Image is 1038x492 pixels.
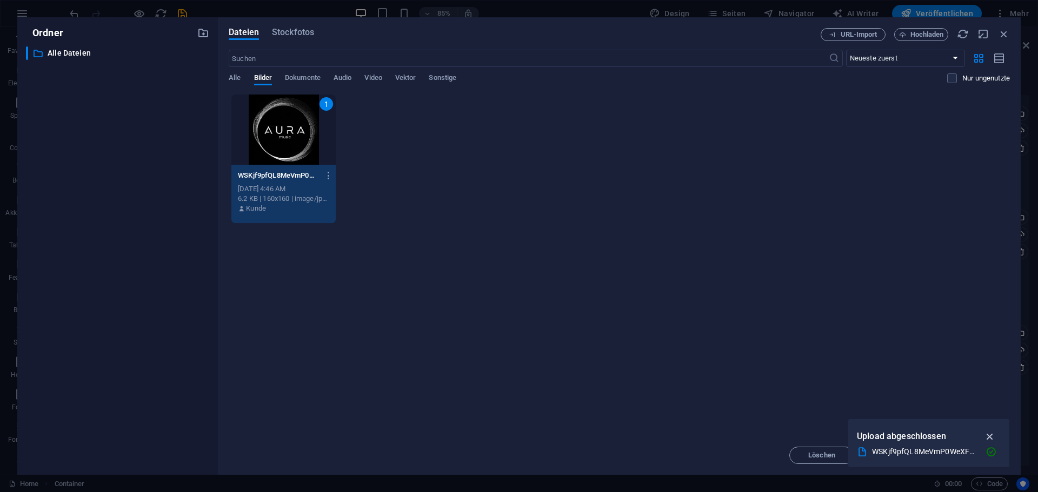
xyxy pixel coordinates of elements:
input: Suchen [229,50,828,67]
span: Audio [334,71,351,86]
div: ​ [26,46,28,60]
div: [DATE] 4:46 AM [238,184,329,194]
span: URL-Import [841,31,877,38]
p: WSKjf9pfQL8MeVmP0WeXF6gr1YsEhDrqxPNQ3KnKiEN6AHDngA8XyCOTs8zj8ZQnz5-41L105ws160-c-k-c0x00ffffff-no... [238,171,319,180]
span: Bilder [254,71,272,86]
span: Video [364,71,382,86]
span: Alle [229,71,241,86]
button: URL-Import [821,28,886,41]
span: Löschen [808,452,835,459]
div: 6.2 KB | 160x160 | image/jpeg [238,194,329,204]
button: Löschen [789,447,854,464]
p: Zeigt nur Dateien an, die nicht auf der Website verwendet werden. Dateien, die während dieser Sit... [962,73,1010,83]
button: Hochladen [894,28,948,41]
p: Kunde [246,204,266,213]
i: Neu laden [957,28,969,40]
span: Hochladen [910,31,944,38]
i: Minimieren [977,28,989,40]
i: Neuen Ordner erstellen [197,27,209,39]
div: 1 [320,97,333,111]
span: Sonstige [429,71,456,86]
p: Ordner [26,26,63,40]
span: Stockfotos [272,26,314,39]
span: Vektor [395,71,416,86]
p: Alle Dateien [48,47,189,59]
i: Schließen [998,28,1010,40]
span: Dateien [229,26,259,39]
div: WSKjf9pfQL8MeVmP0WeXF6gr1YsEhDrqxPNQ3KnKiEN6AHDngA8XyCOTs8zj8ZQnz5-41L105w=s160-c-k-c0x00ffffff-n... [872,446,977,458]
span: Dokumente [285,71,321,86]
p: Upload abgeschlossen [857,429,946,443]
